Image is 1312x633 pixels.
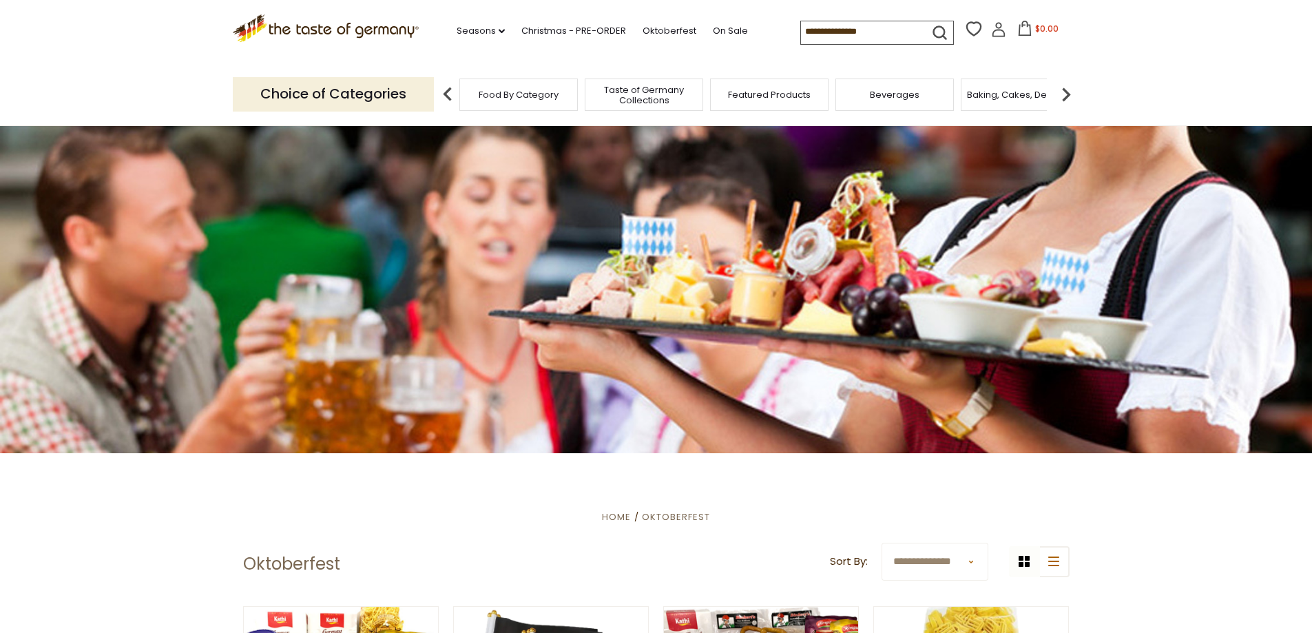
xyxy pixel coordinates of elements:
a: Beverages [870,90,919,100]
span: $0.00 [1035,23,1059,34]
a: On Sale [713,23,748,39]
img: previous arrow [434,81,461,108]
a: Baking, Cakes, Desserts [967,90,1074,100]
a: Featured Products [728,90,811,100]
label: Sort By: [830,553,868,570]
a: Christmas - PRE-ORDER [521,23,626,39]
a: Taste of Germany Collections [589,85,699,105]
a: Food By Category [479,90,559,100]
button: $0.00 [1009,21,1068,41]
img: next arrow [1052,81,1080,108]
a: Oktoberfest [643,23,696,39]
a: Oktoberfest [642,510,710,523]
h1: Oktoberfest [243,554,340,574]
p: Choice of Categories [233,77,434,111]
a: Seasons [457,23,505,39]
a: Home [602,510,631,523]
